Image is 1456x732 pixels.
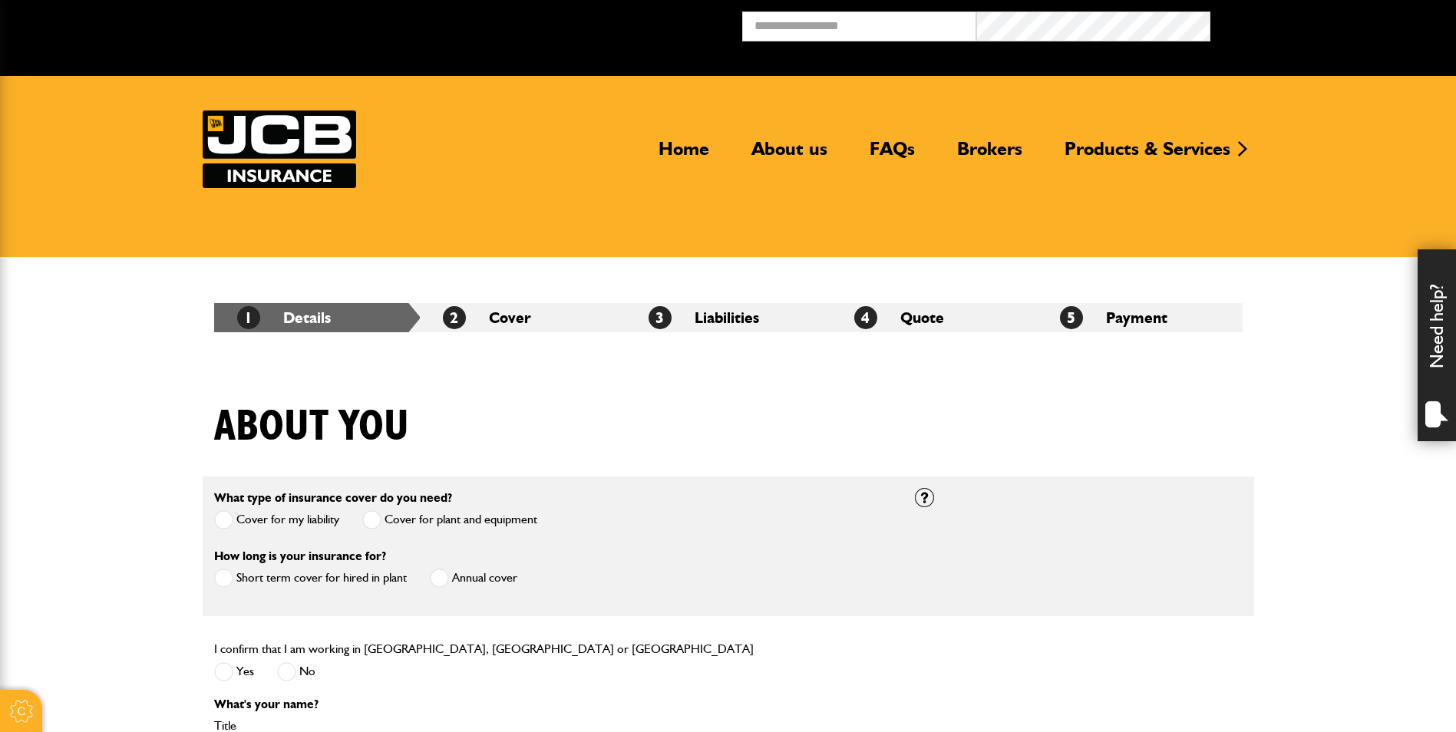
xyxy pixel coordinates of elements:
li: Details [214,303,420,332]
a: Brokers [946,137,1034,173]
label: How long is your insurance for? [214,550,386,562]
span: 5 [1060,306,1083,329]
li: Liabilities [626,303,831,332]
span: 2 [443,306,466,329]
span: 3 [649,306,672,329]
label: Cover for my liability [214,510,339,529]
button: Broker Login [1210,12,1444,35]
a: FAQs [858,137,926,173]
li: Cover [420,303,626,332]
div: Need help? [1418,249,1456,441]
label: Yes [214,662,254,681]
span: 1 [237,306,260,329]
li: Quote [831,303,1037,332]
label: What type of insurance cover do you need? [214,492,452,504]
a: Products & Services [1053,137,1242,173]
a: Home [647,137,721,173]
span: 4 [854,306,877,329]
a: JCB Insurance Services [203,110,356,188]
li: Payment [1037,303,1243,332]
h1: About you [214,401,409,453]
label: Title [214,720,892,732]
label: No [277,662,315,681]
a: About us [740,137,839,173]
img: JCB Insurance Services logo [203,110,356,188]
label: Annual cover [430,569,517,588]
label: Cover for plant and equipment [362,510,537,529]
p: What's your name? [214,698,892,711]
label: Short term cover for hired in plant [214,569,407,588]
label: I confirm that I am working in [GEOGRAPHIC_DATA], [GEOGRAPHIC_DATA] or [GEOGRAPHIC_DATA] [214,643,754,655]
